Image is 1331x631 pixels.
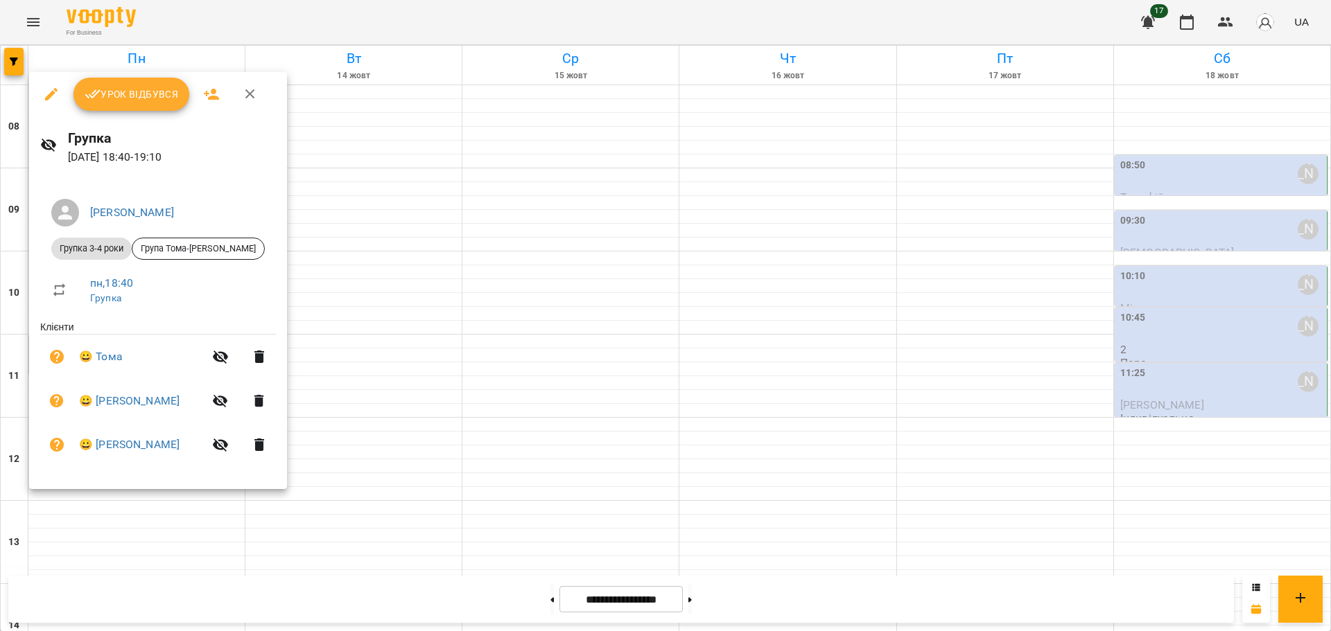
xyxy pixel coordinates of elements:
[132,238,265,260] div: Група Тома-[PERSON_NAME]
[40,340,73,373] button: Візит ще не сплачено. Додати оплату?
[79,348,123,365] a: 😀 Тома
[79,436,180,453] a: 😀 [PERSON_NAME]
[51,242,132,255] span: Групка 3-4 роки
[85,86,179,103] span: Урок відбувся
[68,127,276,149] h6: Групка
[90,206,174,219] a: [PERSON_NAME]
[90,276,133,290] a: пн , 18:40
[40,428,73,461] button: Візит ще не сплачено. Додати оплату?
[90,292,121,303] a: Групка
[40,384,73,418] button: Візит ще не сплачено. Додати оплату?
[68,149,276,166] p: [DATE] 18:40 - 19:10
[79,393,180,409] a: 😀 [PERSON_NAME]
[73,78,190,111] button: Урок відбувся
[132,242,264,255] span: Група Тома-[PERSON_NAME]
[40,320,276,472] ul: Клієнти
